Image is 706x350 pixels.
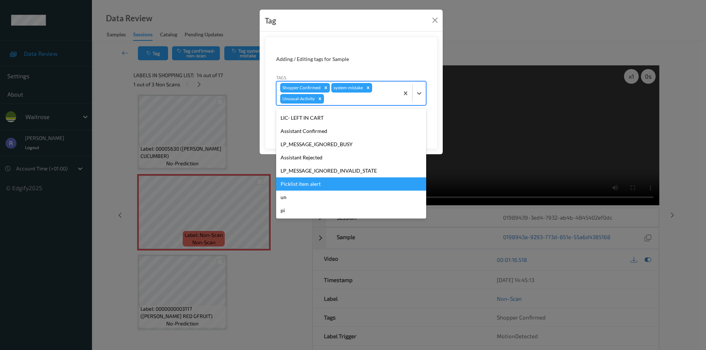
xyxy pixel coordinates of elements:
div: Adding / Editing tags for Sample [276,55,426,63]
div: Shopper Confirmed [280,83,322,93]
button: Close [430,15,440,25]
div: Picklist item alert [276,177,426,191]
div: Unusual-Activity [280,94,316,104]
div: Tag [265,15,276,26]
div: Remove system-mistake [364,83,372,93]
div: Assistant Rejected [276,151,426,164]
div: pi [276,204,426,217]
div: LP_MESSAGE_IGNORED_INVALID_STATE [276,164,426,177]
label: Tags [276,74,286,81]
div: LP_MESSAGE_IGNORED_BUSY [276,138,426,151]
div: LIC- LEFT IN CART [276,111,426,125]
div: un [276,191,426,204]
div: system-mistake [331,83,364,93]
div: Remove Shopper Confirmed [322,83,330,93]
div: Remove Unusual-Activity [316,94,324,104]
div: Assistant Confirmed [276,125,426,138]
